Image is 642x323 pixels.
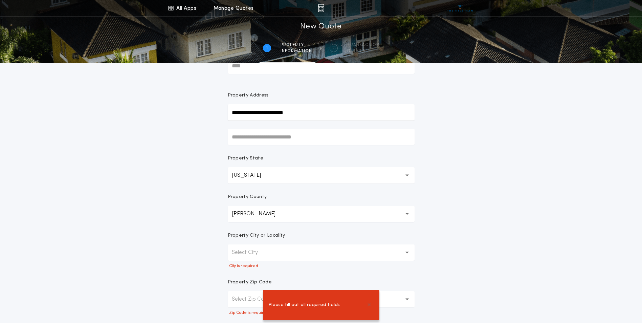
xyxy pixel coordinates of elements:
span: details [347,48,379,54]
p: Select City [232,249,269,257]
span: Property [281,42,312,48]
span: information [281,48,312,54]
button: [US_STATE] [228,167,415,184]
h2: 2 [332,45,335,51]
img: vs-icon [447,5,473,12]
img: img [318,4,324,12]
p: City is required [228,263,415,269]
p: Property State [228,155,263,162]
p: Property Address [228,92,415,99]
p: Property City or Locality [228,232,285,239]
p: Property County [228,194,267,200]
span: Please fill out all required fields [268,301,340,309]
p: [US_STATE] [232,171,272,179]
p: Property Zip Code [228,279,272,286]
p: [PERSON_NAME] [232,210,286,218]
button: Select City [228,244,415,261]
h2: 1 [266,45,268,51]
input: Prepared For [228,58,415,74]
span: Transaction [347,42,379,48]
h1: New Quote [300,21,341,32]
button: [PERSON_NAME] [228,206,415,222]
